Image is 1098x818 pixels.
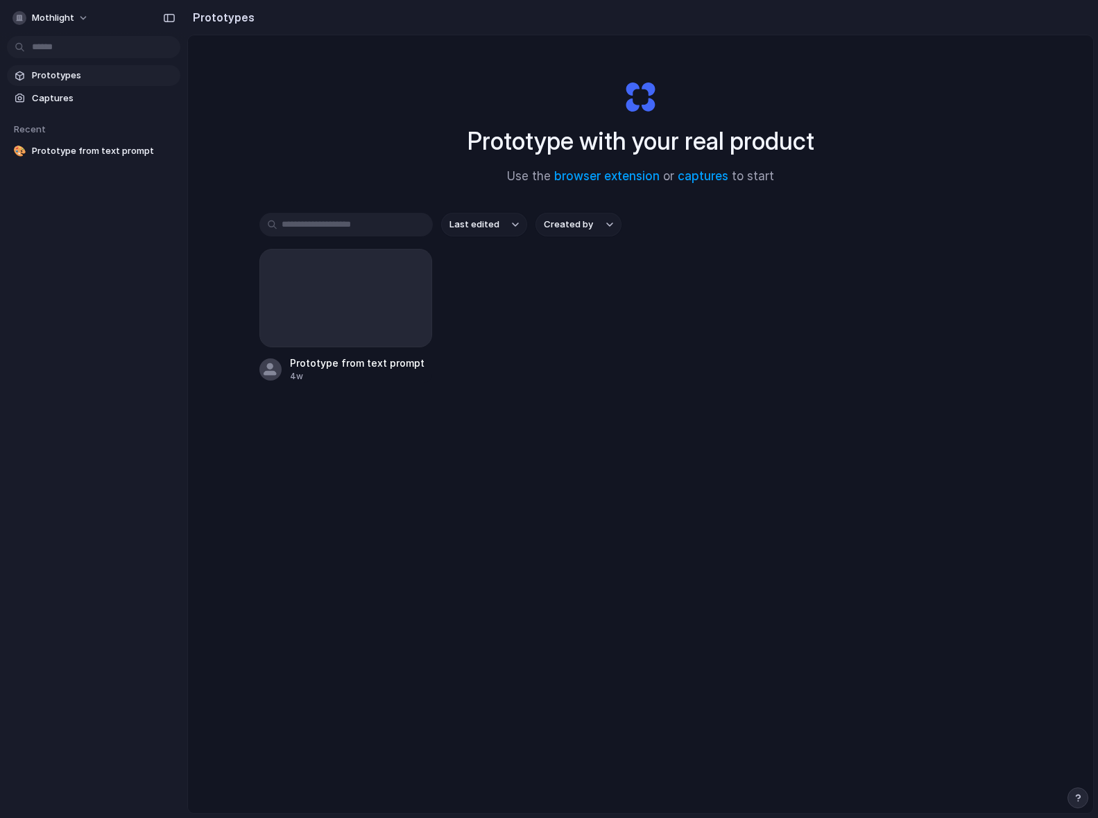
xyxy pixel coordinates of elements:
a: Prototype from text prompt4w [259,249,433,383]
button: Last edited [441,213,527,236]
a: browser extension [554,169,660,183]
h2: Prototypes [187,9,255,26]
span: mothlight [32,11,74,25]
a: 🎨Prototype from text prompt [7,141,180,162]
span: Captures [32,92,175,105]
span: Use the or to start [507,168,774,186]
span: Last edited [449,218,499,232]
a: captures [678,169,728,183]
h1: Prototype with your real product [467,123,814,159]
button: Created by [535,213,621,236]
span: Prototype from text prompt [290,356,433,370]
span: Recent [14,123,46,134]
a: Prototypes [7,65,180,86]
button: mothlight [7,7,96,29]
span: Prototype from text prompt [32,144,175,158]
div: 4w [290,370,433,383]
div: 🎨 [12,144,26,158]
span: Created by [544,218,593,232]
a: Captures [7,88,180,109]
span: Prototypes [32,69,175,82]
